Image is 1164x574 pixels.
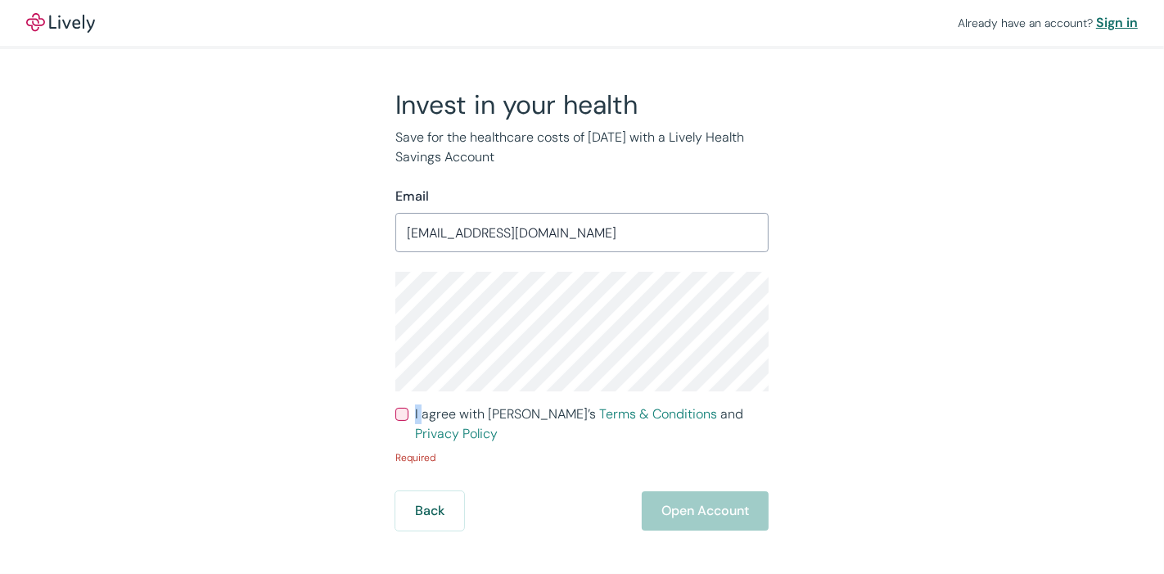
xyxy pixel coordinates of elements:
h2: Invest in your health [395,88,769,121]
div: Already have an account? [958,13,1138,33]
a: Privacy Policy [415,425,498,442]
a: Terms & Conditions [599,405,717,423]
img: Lively [26,13,95,33]
p: Required [395,450,769,465]
button: Back [395,491,464,531]
a: Sign in [1096,13,1138,33]
a: LivelyLively [26,13,95,33]
span: I agree with [PERSON_NAME]’s and [415,405,769,444]
label: Email [395,187,429,206]
p: Save for the healthcare costs of [DATE] with a Lively Health Savings Account [395,128,769,167]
